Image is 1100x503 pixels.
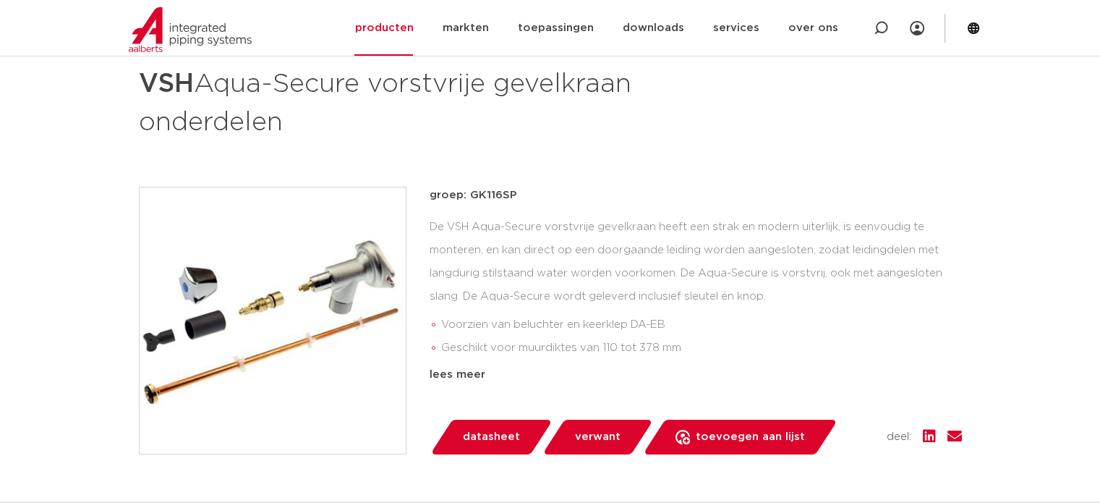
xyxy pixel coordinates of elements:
[140,187,406,454] img: Product Image for VSH Aqua-Secure vorstvrije gevelkraan onderdelen
[430,420,553,455] a: datasheet
[430,187,962,204] p: groep: GK116SP
[430,216,962,360] div: De VSH Aqua-Secure vorstvrije gevelkraan heeft een strak en modern uiterlijk, is eenvoudig te mon...
[463,426,520,449] span: datasheet
[139,62,682,140] h1: Aqua-Secure vorstvrije gevelkraan onderdelen
[696,426,805,449] span: toevoegen aan lijst
[441,313,962,337] li: Voorzien van beluchter en keerklep DA-EB
[542,420,653,455] a: verwant
[430,366,962,384] div: lees meer
[139,71,194,97] strong: VSH
[575,426,621,449] span: verwant
[441,337,962,360] li: Geschikt voor muurdiktes van 110 tot 378 mm
[887,428,911,446] span: deel:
